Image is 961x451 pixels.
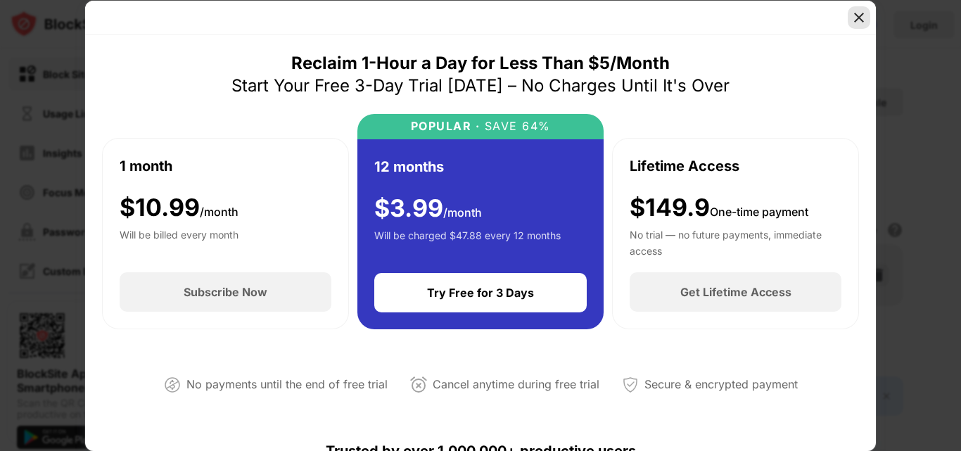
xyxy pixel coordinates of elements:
[291,52,670,75] div: Reclaim 1-Hour a Day for Less Than $5/Month
[231,75,730,97] div: Start Your Free 3-Day Trial [DATE] – No Charges Until It's Over
[186,374,388,395] div: No payments until the end of free trial
[410,376,427,393] img: cancel-anytime
[120,193,238,222] div: $ 10.99
[644,374,798,395] div: Secure & encrypted payment
[680,285,791,299] div: Get Lifetime Access
[427,286,534,300] div: Try Free for 3 Days
[433,374,599,395] div: Cancel anytime during free trial
[630,193,808,222] div: $149.9
[120,227,238,255] div: Will be billed every month
[374,228,561,256] div: Will be charged $47.88 every 12 months
[443,205,482,220] span: /month
[120,155,172,177] div: 1 month
[200,205,238,219] span: /month
[374,156,444,177] div: 12 months
[630,227,841,255] div: No trial — no future payments, immediate access
[374,194,482,223] div: $ 3.99
[622,376,639,393] img: secured-payment
[164,376,181,393] img: not-paying
[184,285,267,299] div: Subscribe Now
[710,205,808,219] span: One-time payment
[630,155,739,177] div: Lifetime Access
[480,120,551,133] div: SAVE 64%
[411,120,480,133] div: POPULAR ·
